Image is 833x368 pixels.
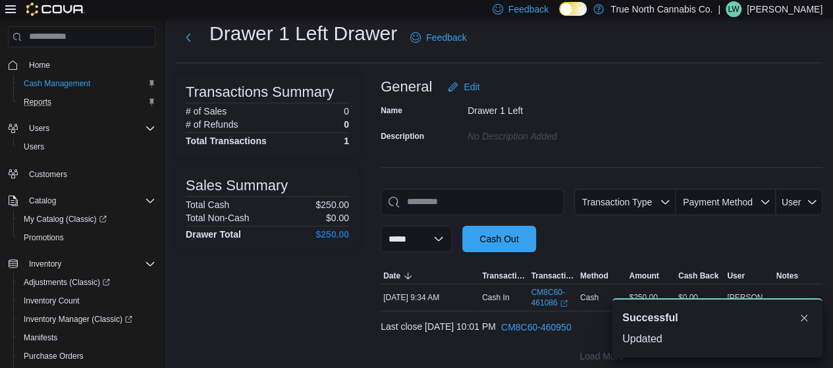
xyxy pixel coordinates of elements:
button: Cash Back [676,268,724,284]
button: Payment Method [676,189,776,215]
a: Home [24,57,55,73]
button: Cash Management [13,74,161,93]
span: LW [728,1,739,17]
span: Users [29,123,49,134]
span: Feedback [426,31,466,44]
span: Cash Management [24,78,90,89]
button: Transaction Type [479,268,528,284]
p: $0.00 [326,213,349,223]
button: Users [3,119,161,138]
div: Lisa Wyatt [726,1,741,17]
span: Users [24,120,155,136]
a: Inventory Count [18,293,85,309]
div: Drawer 1 Left [468,100,644,116]
button: Reports [13,93,161,111]
a: Inventory Manager (Classic) [13,310,161,329]
button: Next [175,24,202,51]
p: $250.00 [315,199,349,210]
span: Transaction Type [482,271,525,281]
span: Catalog [29,196,56,206]
a: Adjustments (Classic) [18,275,115,290]
button: User [776,189,822,215]
span: Inventory Manager (Classic) [18,311,155,327]
span: Purchase Orders [24,351,84,361]
span: Adjustments (Classic) [24,277,110,288]
button: CM8C60-460950 [496,314,577,340]
button: Amount [626,268,675,284]
p: | [718,1,720,17]
span: Transaction # [531,271,574,281]
a: Feedback [405,24,471,51]
button: Edit [443,74,485,100]
span: CM8C60-460950 [501,321,572,334]
button: Date [381,268,479,284]
h6: Total Cash [186,199,229,210]
p: True North Cannabis Co. [610,1,712,17]
button: Promotions [13,228,161,247]
input: Dark Mode [559,2,587,16]
button: Purchase Orders [13,347,161,365]
span: Promotions [24,232,64,243]
button: Method [578,268,626,284]
span: Customers [29,169,67,180]
span: Manifests [24,332,57,343]
button: Catalog [24,193,61,209]
span: Inventory Count [18,293,155,309]
a: Customers [24,167,72,182]
span: Method [580,271,608,281]
label: Name [381,105,402,116]
h4: 1 [344,136,349,146]
span: Purchase Orders [18,348,155,364]
span: Users [24,142,44,152]
button: Transaction # [528,268,577,284]
button: Notes [774,268,822,284]
h3: General [381,79,432,95]
label: Description [381,131,424,142]
span: Adjustments (Classic) [18,275,155,290]
a: Manifests [18,330,63,346]
span: Home [29,60,50,70]
button: Transaction Type [574,189,676,215]
span: Cash Management [18,76,155,92]
a: Purchase Orders [18,348,89,364]
span: Promotions [18,230,155,246]
div: Last close [DATE] 10:01 PM [381,314,822,340]
span: Feedback [508,3,549,16]
h3: Transactions Summary [186,84,334,100]
span: User [727,271,745,281]
svg: External link [560,300,568,307]
span: Inventory Manager (Classic) [24,314,132,325]
span: Transaction Type [581,197,652,207]
span: Notes [776,271,798,281]
a: Adjustments (Classic) [13,273,161,292]
div: Notification [622,310,812,326]
span: Edit [464,80,479,93]
a: Cash Management [18,76,95,92]
p: [PERSON_NAME] [747,1,822,17]
span: Cash Back [678,271,718,281]
a: Inventory Manager (Classic) [18,311,138,327]
h4: $250.00 [315,229,349,240]
button: Users [24,120,55,136]
span: Payment Method [683,197,753,207]
button: Manifests [13,329,161,347]
span: Home [24,57,155,73]
span: Manifests [18,330,155,346]
span: User [782,197,801,207]
h3: Sales Summary [186,178,288,194]
span: Successful [622,310,678,326]
button: Customers [3,164,161,183]
span: My Catalog (Classic) [24,214,107,224]
button: Users [13,138,161,156]
span: Customers [24,165,155,182]
div: Updated [622,331,812,347]
span: Catalog [24,193,155,209]
p: 0 [344,119,349,130]
button: Inventory [3,255,161,273]
button: Home [3,55,161,74]
a: CM8C60-461086External link [531,287,574,308]
input: This is a search bar. As you type, the results lower in the page will automatically filter. [381,189,564,215]
h4: Total Transactions [186,136,267,146]
span: Reports [24,97,51,107]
